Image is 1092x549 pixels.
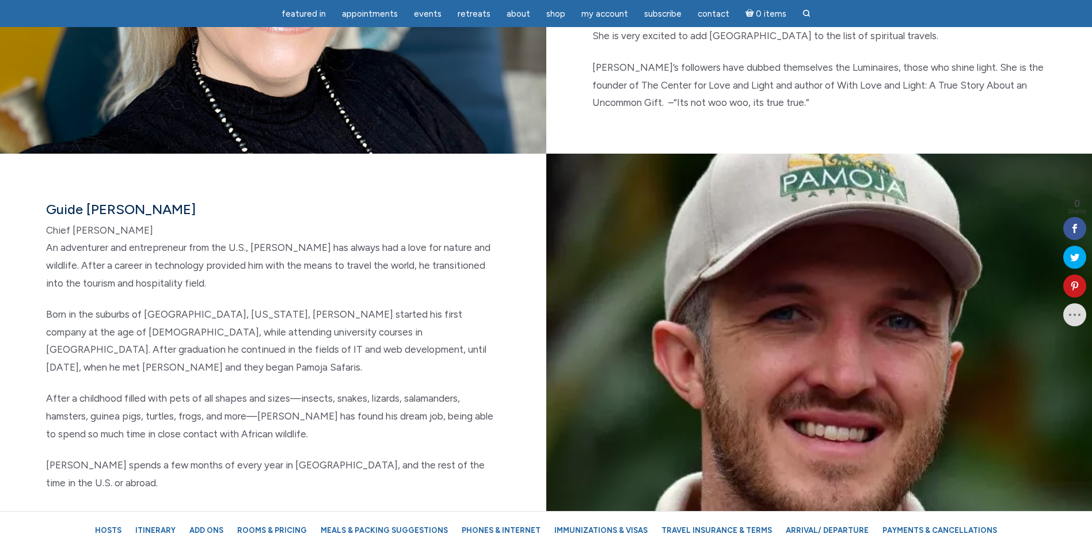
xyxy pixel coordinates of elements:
a: Meals & Packing Suggestions [315,520,454,540]
a: Cart0 items [739,2,794,25]
p: After a childhood filled with pets of all shapes and sizes—insects, snakes, lizards, salamanders,... [46,390,500,443]
a: Phones & Internet [456,520,546,540]
a: Add Ons [184,520,229,540]
a: Arrival/ Departure [780,520,874,540]
span: 0 [1068,199,1086,209]
span: About [507,9,530,19]
p: [PERSON_NAME] spends a few months of every year in [GEOGRAPHIC_DATA], and the rest of the time in... [46,456,500,491]
span: Shop [546,9,565,19]
a: Itinerary [130,520,181,540]
a: My Account [574,3,635,25]
a: Subscribe [637,3,688,25]
i: Cart [745,9,756,19]
h6: Guide [PERSON_NAME] [46,200,500,219]
a: Contact [691,3,736,25]
a: Appointments [335,3,405,25]
a: Immunizations & Visas [549,520,653,540]
a: Events [407,3,448,25]
span: featured in [281,9,326,19]
a: Shop [539,3,572,25]
p: [PERSON_NAME]’s followers have dubbed themselves the Luminaires, those who shine light. She is th... [592,59,1047,112]
a: Rooms & Pricing [231,520,313,540]
span: Chief [PERSON_NAME] [46,224,153,236]
p: Born in the suburbs of [GEOGRAPHIC_DATA], [US_STATE], [PERSON_NAME] started his first company at ... [46,306,500,376]
span: 0 items [756,10,786,18]
span: Events [414,9,442,19]
a: Travel Insurance & Terms [656,520,778,540]
span: Shares [1068,209,1086,215]
a: Retreats [451,3,497,25]
a: Payments & Cancellations [877,520,1003,540]
span: Contact [698,9,729,19]
a: featured in [275,3,333,25]
span: Retreats [458,9,490,19]
p: An adventurer and entrepreneur from the U.S., [PERSON_NAME] has always had a love for nature and ... [46,239,500,292]
a: About [500,3,537,25]
a: Hosts [89,520,127,540]
span: My Account [581,9,628,19]
span: Subscribe [644,9,682,19]
span: Appointments [342,9,398,19]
